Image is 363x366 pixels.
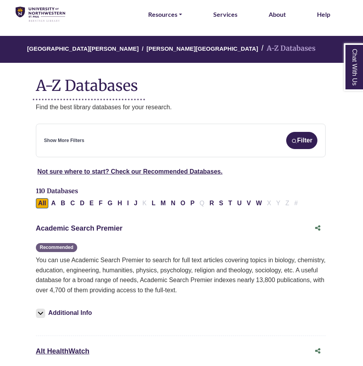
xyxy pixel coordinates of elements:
button: Filter Results R [207,198,216,208]
a: [PERSON_NAME][GEOGRAPHIC_DATA] [147,44,258,52]
button: Filter Results L [149,198,158,208]
nav: breadcrumb [36,36,326,63]
button: Filter Results V [244,198,253,208]
a: Alt HealthWatch [36,347,89,355]
button: Additional Info [36,307,94,318]
a: [GEOGRAPHIC_DATA][PERSON_NAME] [27,44,139,52]
button: Filter Results S [217,198,226,208]
button: Filter Results A [49,198,58,208]
button: Filter Results B [58,198,68,208]
button: Filter Results W [254,198,264,208]
button: Share this database [310,344,326,359]
p: You can use Academic Search Premier to search for full text articles covering topics in biology, ... [36,255,326,295]
span: 110 Databases [36,187,78,195]
button: Filter Results O [178,198,188,208]
a: About [269,9,286,20]
span: Recommended [36,243,77,252]
button: Filter Results H [115,198,124,208]
button: Filter Results I [125,198,131,208]
a: Show More Filters [44,137,84,144]
button: All [36,198,48,208]
button: Filter Results C [68,198,77,208]
button: Filter Results E [87,198,96,208]
p: Find the best library databases for your research. [36,102,326,112]
button: Share this database [310,221,326,236]
button: Filter Results P [188,198,197,208]
a: Resources [148,9,182,20]
h1: A-Z Databases [36,71,326,94]
button: Filter Results D [78,198,87,208]
button: Filter Results F [96,198,105,208]
a: Academic Search Premier [36,224,122,232]
img: library_home [16,7,65,22]
button: Filter Results U [235,198,244,208]
button: Filter Results J [131,198,140,208]
button: Filter Results N [168,198,178,208]
button: Filter Results T [226,198,235,208]
a: Help [317,9,330,20]
button: Filter Results G [105,198,115,208]
button: Filter [286,132,317,149]
button: Filter Results M [158,198,168,208]
li: A-Z Databases [258,43,315,54]
a: Not sure where to start? Check our Recommended Databases. [37,168,223,175]
a: Services [213,9,237,20]
div: Alpha-list to filter by first letter of database name [36,200,301,206]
